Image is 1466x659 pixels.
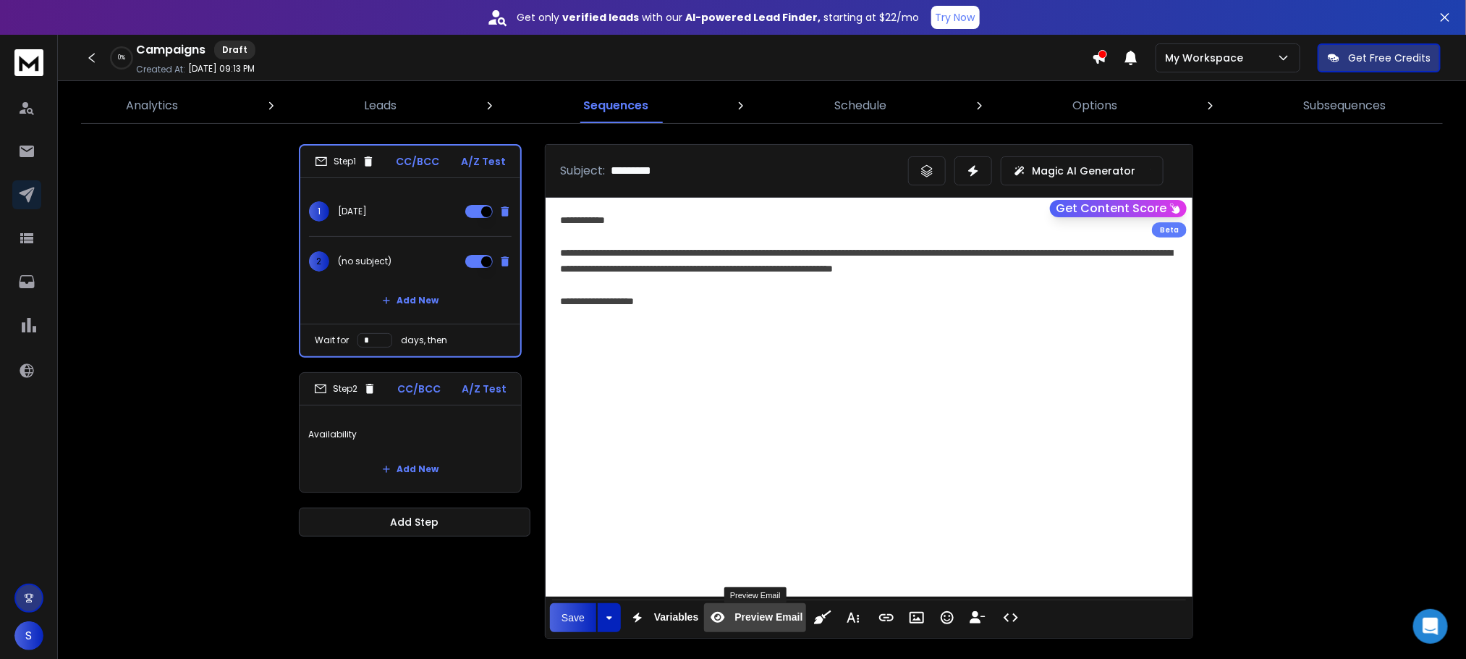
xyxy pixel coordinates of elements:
p: CC/BCC [397,154,440,169]
div: Draft [214,41,255,59]
div: Open Intercom Messenger [1413,609,1448,644]
p: Availability [308,414,512,455]
button: Variables [624,603,702,632]
li: Step2CC/BCCA/Z TestAvailabilityAdd New [299,372,522,493]
p: Get Free Credits [1348,51,1431,65]
button: Get Free Credits [1318,43,1441,72]
div: Step 2 [314,382,376,395]
p: Leads [365,97,397,114]
p: My Workspace [1165,51,1249,65]
p: Wait for [315,335,349,346]
span: Variables [651,611,702,624]
div: Preview Email [724,587,787,603]
button: Add New [370,455,450,484]
div: Step 1 [315,155,375,168]
p: Subject: [560,162,605,180]
a: Leads [356,88,406,123]
p: CC/BCC [397,382,441,396]
span: Preview Email [732,611,805,624]
p: Schedule [834,97,886,114]
img: logo [14,49,43,76]
button: Add Step [299,508,530,537]
button: Save [550,603,596,632]
p: Created At: [136,64,185,75]
p: Subsequences [1304,97,1386,114]
button: Try Now [931,6,980,29]
p: Analytics [126,97,178,114]
a: Options [1064,88,1126,123]
a: Schedule [826,88,895,123]
p: Sequences [583,97,648,114]
p: Try Now [936,10,975,25]
button: S [14,621,43,650]
span: 1 [309,201,329,222]
p: [DATE] 09:13 PM [188,63,255,75]
p: Get only with our starting at $22/mo [517,10,920,25]
p: (no subject) [338,256,391,267]
p: A/Z Test [461,154,506,169]
button: Insert Link (Ctrl+K) [873,603,900,632]
p: 0 % [118,54,125,62]
button: Insert Unsubscribe Link [964,603,991,632]
p: A/Z Test [462,382,507,396]
span: 2 [309,251,329,272]
button: Emoticons [933,603,961,632]
p: Options [1072,97,1117,114]
a: Analytics [117,88,187,123]
button: Get Content Score [1050,200,1187,217]
button: Code View [997,603,1025,632]
button: Add New [370,286,450,315]
button: Preview Email [704,603,805,632]
button: More Text [839,603,867,632]
button: Insert Image (Ctrl+P) [903,603,931,632]
p: [DATE] [338,206,367,217]
li: Step1CC/BCCA/Z Test1[DATE]2(no subject)Add NewWait fordays, then [299,144,522,358]
button: Magic AI Generator [1001,156,1164,185]
h1: Campaigns [136,41,206,59]
p: days, then [401,335,447,346]
div: Beta [1152,222,1187,238]
strong: verified leads [563,10,640,25]
a: Sequences [575,88,657,123]
strong: AI-powered Lead Finder, [686,10,821,25]
p: Magic AI Generator [1032,164,1135,178]
a: Subsequences [1295,88,1395,123]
